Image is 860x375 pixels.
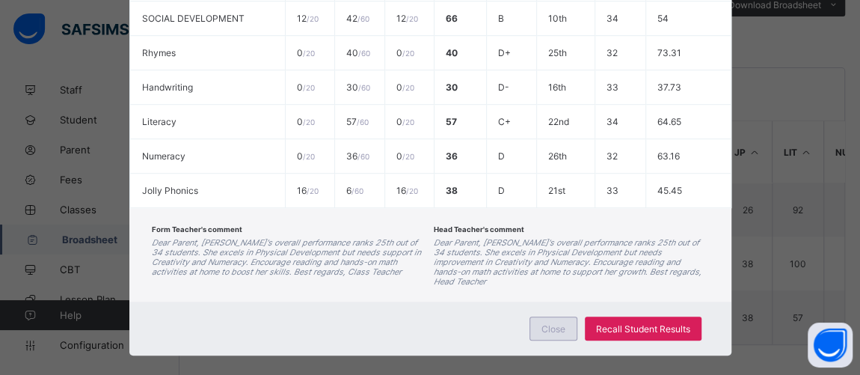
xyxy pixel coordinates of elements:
span: 0 [297,150,315,162]
span: 57 [446,116,457,127]
span: 0 [396,150,414,162]
span: / 20 [303,118,315,126]
span: 26th [548,150,567,162]
span: 32 [606,47,618,58]
span: 22nd [548,116,569,127]
span: 30 [446,82,458,93]
span: 21st [548,185,565,196]
span: / 20 [307,14,319,23]
span: 0 [297,47,315,58]
span: 57 [346,116,369,127]
span: / 60 [357,14,369,23]
span: 0 [297,82,315,93]
span: Head Teacher's comment [434,225,524,234]
span: / 20 [402,83,414,92]
span: 6 [346,185,363,196]
span: / 20 [402,49,414,58]
span: 10th [548,13,567,24]
span: 30 [346,82,370,93]
span: Numeracy [142,150,185,162]
span: / 20 [402,118,414,126]
span: 0 [396,82,414,93]
span: / 60 [358,83,370,92]
span: 64.65 [657,116,681,127]
span: Form Teacher's comment [152,225,242,234]
span: / 60 [358,49,370,58]
span: 33 [606,82,618,93]
span: 38 [446,185,458,196]
span: 73.31 [657,47,681,58]
span: D [498,185,505,196]
span: / 20 [303,83,315,92]
span: C+ [498,116,511,127]
span: 32 [606,150,618,162]
span: Close [541,323,565,335]
span: 12 [297,13,319,24]
span: B [498,13,504,24]
span: 37.73 [657,82,681,93]
span: / 20 [307,186,319,195]
span: 16th [548,82,566,93]
span: 16 [297,185,319,196]
span: / 60 [351,186,363,195]
i: Dear Parent, [PERSON_NAME]'s overall performance ranks 25th out of 34 students. She excels in Phy... [434,238,701,287]
span: SOCIAL DEVELOPMENT [142,13,245,24]
span: Recall Student Results [596,323,690,335]
span: 25th [548,47,567,58]
span: 36 [446,150,458,162]
span: 0 [396,47,414,58]
span: D [498,150,505,162]
span: Handwriting [142,82,193,93]
span: 16 [396,185,418,196]
span: 34 [606,13,618,24]
span: 40 [446,47,458,58]
span: 0 [396,116,414,127]
span: / 20 [303,152,315,161]
span: / 60 [357,152,369,161]
span: D+ [498,47,511,58]
span: Jolly Phonics [142,185,198,196]
span: 54 [657,13,669,24]
span: Literacy [142,116,176,127]
span: 66 [446,13,458,24]
span: / 20 [406,14,418,23]
span: 34 [606,116,618,127]
span: 42 [346,13,369,24]
span: 33 [606,185,618,196]
span: 40 [346,47,370,58]
span: / 60 [357,118,369,126]
span: 0 [297,116,315,127]
span: D- [498,82,509,93]
span: 63.16 [657,150,680,162]
span: 36 [346,150,369,162]
span: / 20 [406,186,418,195]
i: Dear Parent, [PERSON_NAME]'s overall performance ranks 25th out of 34 students. She excels in Phy... [152,238,421,277]
button: Open asap [808,323,853,368]
span: / 20 [402,152,414,161]
span: 45.45 [657,185,682,196]
span: 12 [396,13,418,24]
span: / 20 [303,49,315,58]
span: Rhymes [142,47,176,58]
